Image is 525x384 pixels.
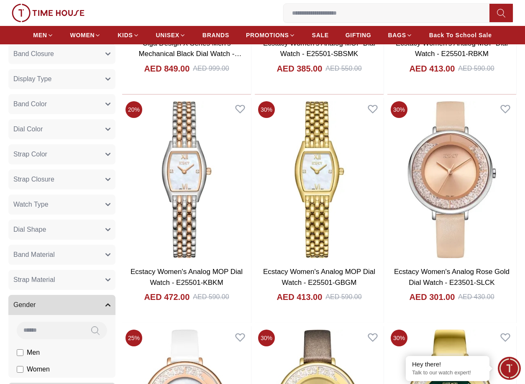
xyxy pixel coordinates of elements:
span: BRANDS [202,31,229,39]
span: BAGS [388,31,406,39]
span: Band Material [13,250,55,260]
h4: AED 472.00 [144,291,190,303]
button: Dial Color [8,119,115,139]
button: Strap Material [8,270,115,290]
span: UNISEX [156,31,179,39]
a: GIFTING [346,28,371,43]
a: BAGS [388,28,412,43]
img: Ecstacy Women's Analog MOP Dial Watch - E25501-GBGM [255,98,384,262]
div: AED 550.00 [325,64,361,74]
input: Men [17,349,23,356]
div: AED 430.00 [458,292,494,302]
a: UNISEX [156,28,186,43]
span: Men [27,348,40,358]
span: 25 % [125,330,142,346]
h4: AED 301.00 [409,291,455,303]
button: Watch Type [8,195,115,215]
span: Strap Closure [13,174,54,184]
span: SALE [312,31,329,39]
div: Chat Widget [498,357,521,380]
span: WOMEN [70,31,95,39]
button: Strap Closure [8,169,115,189]
a: KIDS [118,28,139,43]
span: KIDS [118,31,133,39]
a: Back To School Sale [429,28,492,43]
span: Band Closure [13,49,54,59]
span: Gender [13,300,36,310]
button: Gender [8,295,115,315]
a: Ecstacy Women's Analog MOP Dial Watch - E25501-GBGM [263,268,375,287]
span: 30 % [391,330,407,346]
span: 30 % [258,330,275,346]
h4: AED 413.00 [277,291,322,303]
button: Strap Color [8,144,115,164]
span: PROMOTIONS [246,31,289,39]
a: BRANDS [202,28,229,43]
h4: AED 385.00 [277,63,322,74]
p: Talk to our watch expert! [412,369,483,376]
div: Hey there! [412,360,483,369]
span: GIFTING [346,31,371,39]
div: AED 590.00 [193,292,229,302]
a: SALE [312,28,329,43]
span: 30 % [258,101,275,118]
a: MEN [33,28,53,43]
span: Dial Color [13,124,43,134]
span: Women [27,364,50,374]
h4: AED 849.00 [144,63,190,74]
span: Strap Material [13,275,55,285]
div: AED 590.00 [325,292,361,302]
a: PROMOTIONS [246,28,295,43]
a: Ecstacy Women's Analog Rose Gold Dial Watch - E23501-SLCK [394,268,510,287]
span: Watch Type [13,200,49,210]
span: MEN [33,31,47,39]
a: WOMEN [70,28,101,43]
span: Strap Color [13,149,47,159]
h4: AED 413.00 [409,63,455,74]
button: Band Color [8,94,115,114]
span: Dial Shape [13,225,46,235]
button: Band Closure [8,44,115,64]
button: Band Material [8,245,115,265]
a: Ecstacy Women's Analog MOP Dial Watch - E25501-KBKM [131,268,243,287]
input: Women [17,366,23,373]
span: Band Color [13,99,47,109]
span: 30 % [391,101,407,118]
span: 20 % [125,101,142,118]
div: AED 590.00 [458,64,494,74]
button: Dial Shape [8,220,115,240]
span: Display Type [13,74,51,84]
img: Ecstacy Women's Analog Rose Gold Dial Watch - E23501-SLCK [387,98,516,262]
div: AED 999.00 [193,64,229,74]
img: ... [12,4,85,22]
span: Back To School Sale [429,31,492,39]
a: Ciga Design X Series Men's Mechanical Black Dial Watch - X051-BB01- W5B [139,39,242,69]
button: Display Type [8,69,115,89]
img: Ecstacy Women's Analog MOP Dial Watch - E25501-KBKM [122,98,251,262]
